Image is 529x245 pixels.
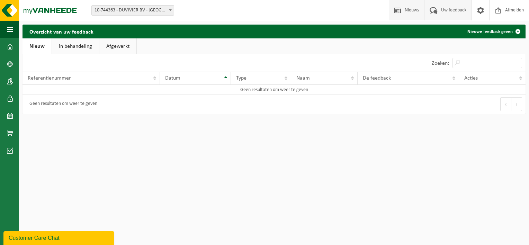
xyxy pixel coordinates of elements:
[500,97,511,111] button: Previous
[26,98,97,110] div: Geen resultaten om weer te geven
[91,5,174,16] span: 10-744363 - DUVIVIER BV - BRUGGE
[432,61,449,66] label: Zoeken:
[236,75,246,81] span: Type
[464,75,478,81] span: Acties
[92,6,174,15] span: 10-744363 - DUVIVIER BV - BRUGGE
[462,25,525,38] a: Nieuwe feedback geven
[28,75,71,81] span: Referentienummer
[23,85,526,94] td: Geen resultaten om weer te geven
[99,38,136,54] a: Afgewerkt
[23,38,52,54] a: Nieuw
[296,75,310,81] span: Naam
[363,75,391,81] span: De feedback
[511,97,522,111] button: Next
[52,38,99,54] a: In behandeling
[3,230,116,245] iframe: chat widget
[165,75,180,81] span: Datum
[23,25,100,38] h2: Overzicht van uw feedback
